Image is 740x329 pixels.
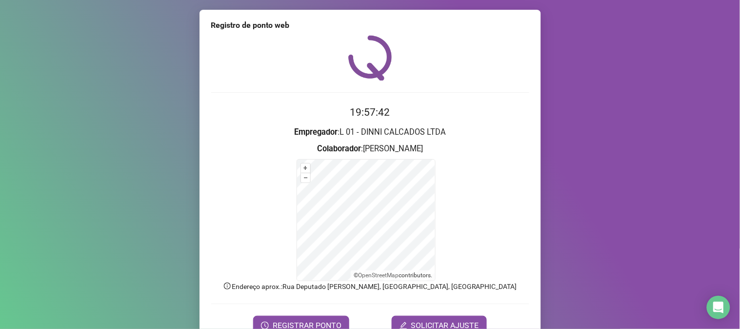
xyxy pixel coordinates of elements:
button: – [301,173,310,183]
div: Open Intercom Messenger [707,296,730,319]
span: info-circle [223,282,232,290]
h3: : L 01 - DINNI CALCADOS LTDA [211,126,529,139]
time: 19:57:42 [350,106,390,118]
strong: Empregador [294,127,338,137]
li: © contributors. [354,272,432,279]
a: OpenStreetMap [358,272,399,279]
img: QRPoint [348,35,392,81]
p: Endereço aprox. : Rua Deputado [PERSON_NAME], [GEOGRAPHIC_DATA], [GEOGRAPHIC_DATA] [211,281,529,292]
button: + [301,164,310,173]
strong: Colaborador [317,144,361,153]
div: Registro de ponto web [211,20,529,31]
h3: : [PERSON_NAME] [211,143,529,155]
